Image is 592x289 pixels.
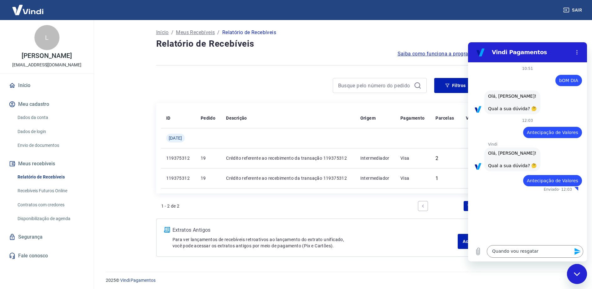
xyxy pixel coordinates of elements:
p: Intermediador [360,175,390,181]
p: ID [166,115,171,121]
p: Visa [400,155,425,161]
a: Relatório de Recebíveis [15,171,86,183]
p: Intermediador [360,155,390,161]
a: Vindi Pagamentos [120,278,156,283]
p: Para ver lançamentos de recebíveis retroativos ao lançamento do extrato unificado, você pode aces... [172,236,458,249]
a: Acesse Extratos Antigos [458,234,519,249]
button: Meus recebíveis [8,157,86,171]
p: / [171,29,173,36]
p: Crédito referente ao recebimento da transação 119375312 [226,175,350,181]
img: ícone [164,227,170,233]
button: Meu cadastro [8,97,86,111]
ul: Pagination [415,199,522,214]
div: L [34,25,59,50]
a: Dados de login [15,125,86,138]
a: Meus Recebíveis [176,29,215,36]
a: Page 1 is your current page [464,201,474,211]
iframe: Botão para abrir a janela de mensagens, conversa em andamento [567,264,587,284]
p: Parcelas [435,115,454,121]
p: Origem [360,115,376,121]
a: Previous page [418,201,428,211]
img: Vindi [8,0,48,19]
p: 1 - 2 de 2 [161,203,180,209]
a: Início [156,29,169,36]
p: Pedido [201,115,215,121]
button: Filtros [434,78,477,93]
p: Pagamento [400,115,425,121]
a: Disponibilização de agenda [15,212,86,225]
p: 2025 © [106,277,577,284]
p: / [217,29,219,36]
p: 119375312 [166,175,191,181]
a: Dados da conta [15,111,86,124]
a: Segurança [8,230,86,244]
a: Saiba como funciona a programação dos recebimentos [398,50,527,58]
a: Envio de documentos [15,139,86,152]
p: [PERSON_NAME] [22,53,72,59]
p: Relatório de Recebíveis [222,29,276,36]
a: Início [8,79,86,92]
iframe: Janela de mensagens [468,42,587,261]
p: Extratos Antigos [172,226,458,234]
p: 19 [201,175,216,181]
button: Sair [562,4,584,16]
a: Recebíveis Futuros Online [15,184,86,197]
div: 2 [435,155,455,161]
h4: Relatório de Recebíveis [156,38,527,50]
p: Crédito referente ao recebimento da transação 119375312 [226,155,350,161]
a: Fale conosco [8,249,86,263]
p: 19 [201,155,216,161]
a: Contratos com credores [15,199,86,211]
p: Descrição [226,115,247,121]
p: Valor Líq. [466,115,486,121]
p: Visa [400,175,425,181]
input: Busque pelo número do pedido [338,81,411,90]
p: [EMAIL_ADDRESS][DOMAIN_NAME] [12,62,81,68]
div: 1 [435,175,455,181]
p: 119375312 [166,155,191,161]
span: [DATE] [169,135,182,141]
